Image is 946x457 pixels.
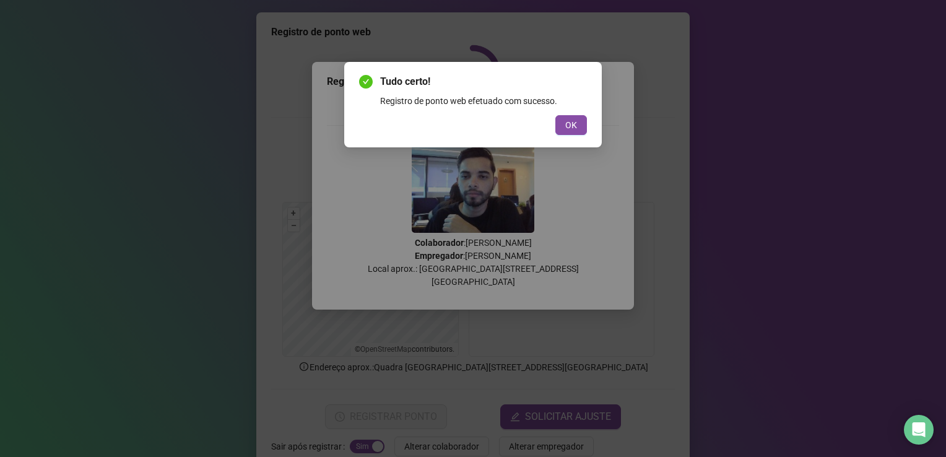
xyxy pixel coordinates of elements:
[380,94,587,108] div: Registro de ponto web efetuado com sucesso.
[565,118,577,132] span: OK
[904,415,934,445] div: Open Intercom Messenger
[555,115,587,135] button: OK
[380,74,587,89] span: Tudo certo!
[359,75,373,89] span: check-circle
